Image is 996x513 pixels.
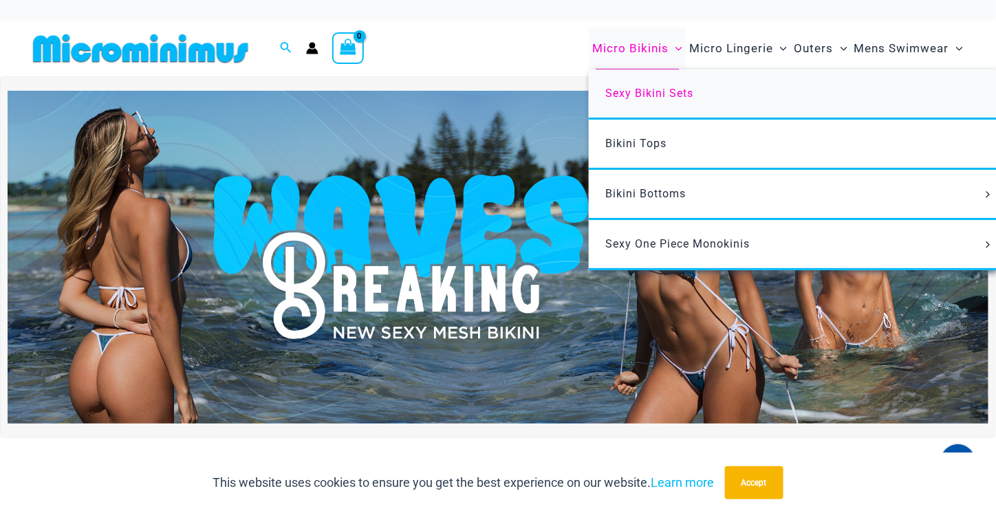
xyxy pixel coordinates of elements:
img: MM SHOP LOGO FLAT [28,33,254,64]
span: Bikini Tops [605,137,667,150]
span: Menu Toggle [773,31,787,66]
a: Learn more [651,475,715,490]
span: Outers [794,31,834,66]
a: Search icon link [280,40,292,57]
a: OutersMenu ToggleMenu Toggle [791,28,851,69]
span: Menu Toggle [949,31,963,66]
button: Accept [725,466,783,499]
span: Menu Toggle [981,191,996,198]
span: Sexy One Piece Monokinis [605,237,750,250]
span: Micro Bikinis [592,31,669,66]
p: This website uses cookies to ensure you get the best experience on our website. [213,472,715,493]
img: Waves Breaking Ocean Bikini Pack [8,91,988,424]
span: Menu Toggle [669,31,682,66]
a: Micro BikinisMenu ToggleMenu Toggle [589,28,686,69]
a: View Shopping Cart, empty [332,32,364,64]
a: Mens SwimwearMenu ToggleMenu Toggle [851,28,966,69]
a: Micro LingerieMenu ToggleMenu Toggle [686,28,790,69]
span: Bikini Bottoms [605,187,686,200]
nav: Site Navigation [587,25,968,72]
span: Menu Toggle [834,31,847,66]
span: Mens Swimwear [854,31,949,66]
span: Menu Toggle [981,241,996,248]
span: Micro Lingerie [689,31,773,66]
span: Sexy Bikini Sets [605,87,693,100]
a: Account icon link [306,42,318,54]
